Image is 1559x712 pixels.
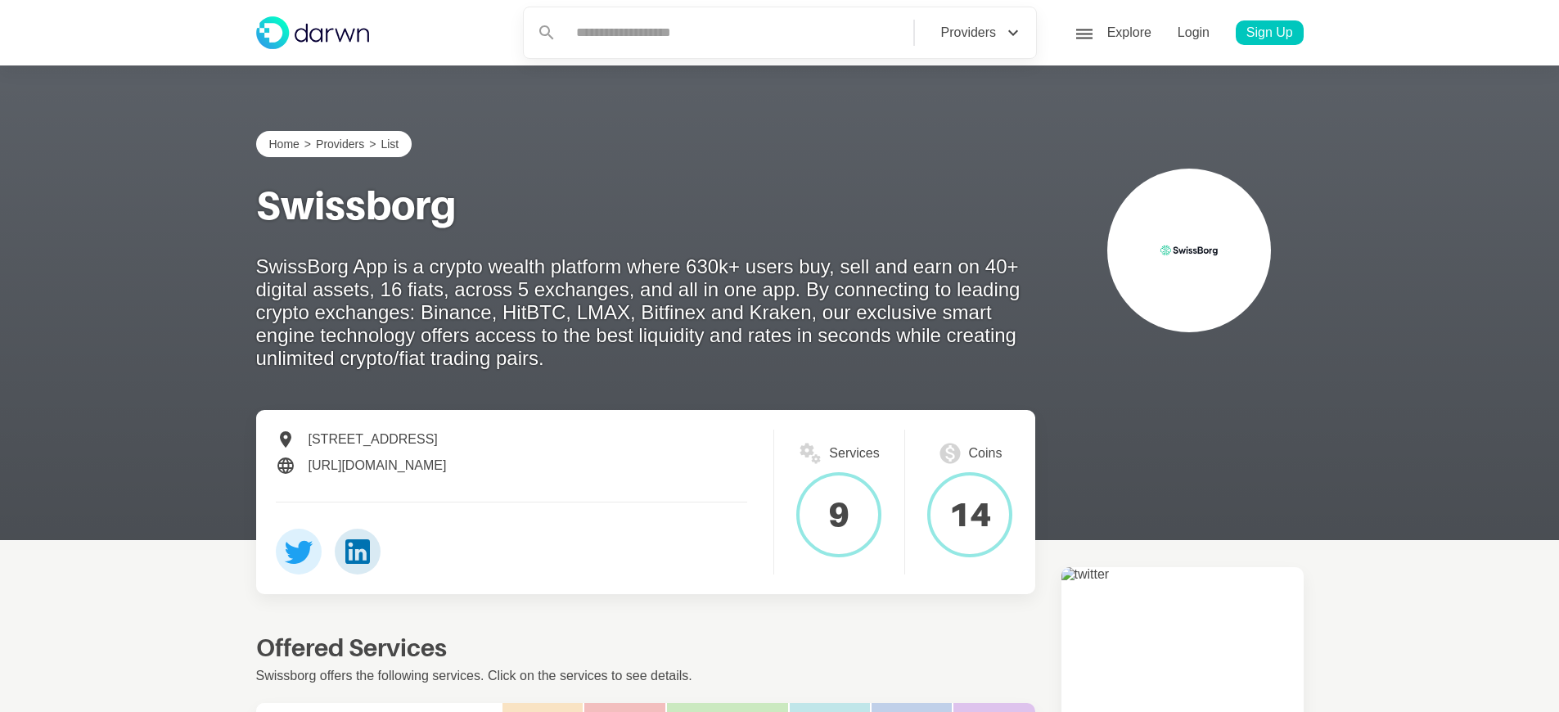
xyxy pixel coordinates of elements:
div: Providers [941,25,997,40]
span: language [276,456,295,475]
span: location_on [276,430,295,449]
h1: Swissborg [256,183,456,229]
span: 14 [948,496,991,534]
span: 9 [828,496,849,534]
a: Login [1165,20,1223,46]
p: Login [1175,20,1213,46]
a: Sign Up [1236,20,1304,46]
span: monetization_on [938,441,962,466]
a: [STREET_ADDRESS] [309,432,438,446]
p: SwissBorg App is a crypto wealth platform where 630k+ users buy, sell and earn on 40+ digital ass... [256,255,1042,370]
a: List [381,137,399,151]
p: > [364,137,381,151]
a: [URL][DOMAIN_NAME] [309,458,447,472]
h2: Offered Services [256,633,1035,662]
span: miscellaneous_services [798,441,822,466]
img: twitter [1061,567,1304,690]
p: Coins [969,446,1003,461]
p: Explore [1104,20,1154,46]
p: Swissborg offers the following services. Click on the services to see details. [256,669,1035,683]
p: > [300,137,316,151]
a: Providers [316,137,364,151]
p: Services [829,446,879,461]
img: logo [1147,228,1232,273]
a: Home [269,137,300,151]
